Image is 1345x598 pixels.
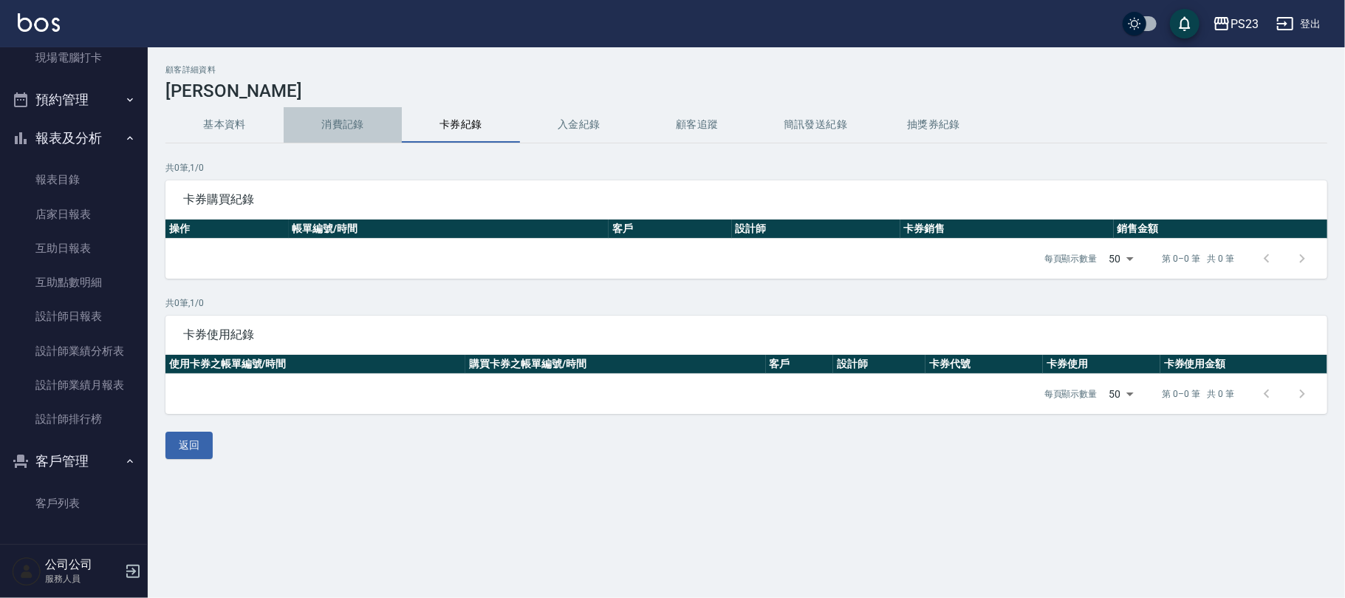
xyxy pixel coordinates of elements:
[6,299,142,333] a: 設計師日報表
[609,220,732,239] th: 客戶
[875,107,993,143] button: 抽獎券紀錄
[925,355,1043,374] th: 卡券代號
[1163,252,1234,265] p: 第 0–0 筆 共 0 筆
[520,107,638,143] button: 入金紀錄
[165,220,289,239] th: 操作
[1207,9,1264,39] button: PS23
[165,355,465,374] th: 使用卡券之帳單編號/時間
[1170,9,1199,38] button: save
[6,402,142,436] a: 設計師排行榜
[18,13,60,32] img: Logo
[465,355,765,374] th: 購買卡券之帳單編號/時間
[1043,355,1160,374] th: 卡券使用
[900,220,1114,239] th: 卡券銷售
[183,192,1310,207] span: 卡券購買紀錄
[289,220,609,239] th: 帳單編號/時間
[165,161,1327,174] p: 共 0 筆, 1 / 0
[165,296,1327,310] p: 共 0 筆, 1 / 0
[45,572,120,585] p: 服務人員
[6,442,142,480] button: 客戶管理
[6,486,142,520] a: 客戶列表
[1044,387,1098,401] p: 每頁顯示數量
[6,81,142,119] button: 預約管理
[6,119,142,157] button: 報表及分析
[1163,387,1234,401] p: 第 0–0 筆 共 0 筆
[45,557,120,572] h5: 公司公司
[165,65,1327,75] h2: 顧客詳細資料
[6,265,142,299] a: 互助點數明細
[833,355,925,374] th: 設計師
[165,107,284,143] button: 基本資料
[1103,239,1139,279] div: 50
[638,107,756,143] button: 顧客追蹤
[284,107,402,143] button: 消費記錄
[756,107,875,143] button: 簡訊發送紀錄
[183,327,1310,342] span: 卡券使用紀錄
[1044,252,1098,265] p: 每頁顯示數量
[6,231,142,265] a: 互助日報表
[1160,355,1327,374] th: 卡券使用金額
[1231,15,1259,33] div: PS23
[165,432,213,459] button: 返回
[165,81,1327,101] h3: [PERSON_NAME]
[732,220,900,239] th: 設計師
[402,107,520,143] button: 卡券紀錄
[6,41,142,75] a: 現場電腦打卡
[766,355,833,374] th: 客戶
[1114,220,1327,239] th: 銷售金額
[6,163,142,197] a: 報表目錄
[6,197,142,231] a: 店家日報表
[1103,374,1139,414] div: 50
[12,557,41,586] img: Person
[6,334,142,368] a: 設計師業績分析表
[1270,10,1327,38] button: 登出
[6,368,142,402] a: 設計師業績月報表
